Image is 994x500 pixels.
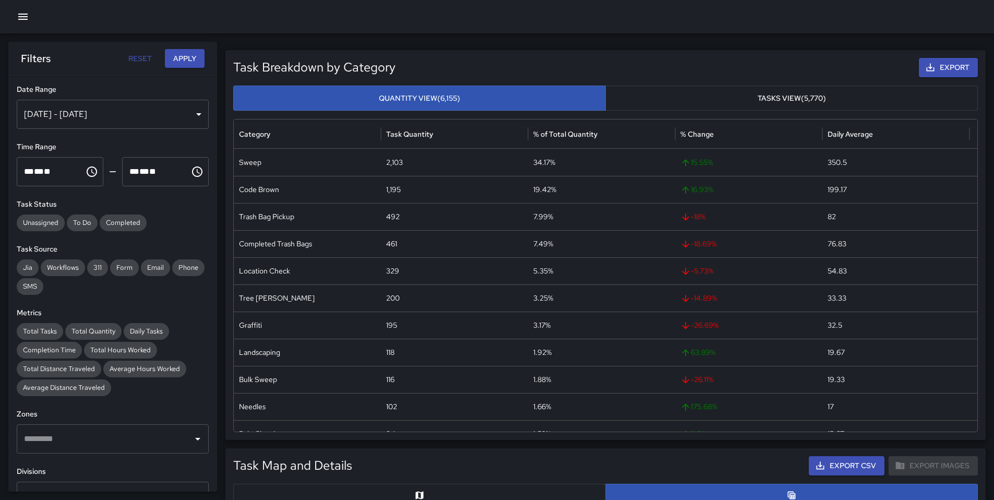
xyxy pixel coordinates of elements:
div: Landscaping [234,339,381,366]
div: Category [239,129,270,139]
button: Reset [123,49,157,68]
button: Quantity View(6,155) [233,86,606,111]
div: Graffiti [234,312,381,339]
div: Needles [234,393,381,420]
span: 63.89 % [680,339,817,366]
div: 15.67 [822,420,969,447]
div: 19.42% [528,176,675,203]
div: Average Hours Worked [103,361,186,377]
div: Phone [172,259,205,276]
div: 492 [381,203,528,230]
span: Minutes [34,168,44,175]
div: Workflows [41,259,85,276]
div: 1.53% [528,420,675,447]
h6: Zones [17,409,209,420]
div: 5.35% [528,257,675,284]
span: Phone [172,263,205,273]
div: Total Hours Worked [84,342,157,359]
div: 311 [87,259,108,276]
div: 19.67 [822,339,969,366]
div: 116 [381,366,528,393]
div: 195 [381,312,528,339]
h6: Filters [21,50,51,67]
span: Meridiem [149,168,156,175]
span: 175.68 % [680,394,817,420]
span: Total Hours Worked [84,345,157,355]
button: Choose time, selected time is 12:00 AM [81,161,102,182]
div: Average Distance Traveled [17,379,111,396]
div: 3.25% [528,284,675,312]
span: Workflows [41,263,85,273]
span: Jia [17,263,39,273]
span: To Do [67,218,98,228]
div: 350.5 [822,149,969,176]
div: % Change [680,129,714,139]
span: Hours [24,168,34,175]
span: 16.93 % [680,176,817,203]
div: 32.5 [822,312,969,339]
span: SMS [17,281,43,292]
div: Unassigned [17,215,65,231]
div: Completed [100,215,147,231]
div: Total Distance Traveled [17,361,101,377]
span: Daily Tasks [124,326,169,337]
div: 17 [822,393,969,420]
div: 118 [381,339,528,366]
span: Completed [100,218,147,228]
button: Apply [165,49,205,68]
div: Jia [17,259,39,276]
span: 11.9 % [680,421,817,447]
span: Email [141,263,170,273]
div: Total Tasks [17,323,63,340]
div: 102 [381,393,528,420]
span: -26.69 % [680,312,817,339]
h5: Task Breakdown by Category [233,59,791,76]
h6: Divisions [17,466,209,478]
div: Total Quantity [65,323,122,340]
div: Completed Trash Bags [234,230,381,257]
span: 311 [87,263,108,273]
div: 1,195 [381,176,528,203]
span: Total Tasks [17,326,63,337]
div: 82 [822,203,969,230]
div: 329 [381,257,528,284]
div: 461 [381,230,528,257]
div: Daily Tasks [124,323,169,340]
h6: Date Range [17,84,209,96]
h6: Task Status [17,199,209,210]
div: 19.33 [822,366,969,393]
span: 15.55 % [680,149,817,176]
span: -18 % [680,204,817,230]
div: Sweep [234,149,381,176]
div: 1.66% [528,393,675,420]
div: To Do [67,215,98,231]
button: Export [919,58,978,77]
div: 7.49% [528,230,675,257]
h6: Task Source [17,244,209,255]
span: -26.11 % [680,366,817,393]
div: Form [110,259,139,276]
div: SMS [17,278,43,295]
button: Open [190,432,205,446]
div: 199.17 [822,176,969,203]
h6: Metrics [17,307,209,319]
div: [DATE] - [DATE] [17,100,209,129]
span: Hours [129,168,139,175]
div: 94 [381,420,528,447]
div: Completion Time [17,342,82,359]
div: Bulk Sweep [234,366,381,393]
span: Total Quantity [65,326,122,337]
span: -5.73 % [680,258,817,284]
div: 1.92% [528,339,675,366]
div: Pole Cleaning [234,420,381,447]
h5: Task Map and Details [233,457,352,474]
button: Choose time, selected time is 11:59 PM [187,161,208,182]
div: Task Quantity [386,129,433,139]
div: Daily Average [828,129,873,139]
div: % of Total Quantity [533,129,597,139]
div: 54.83 [822,257,969,284]
span: Average Hours Worked [103,364,186,374]
span: Average Distance Traveled [17,383,111,393]
span: Minutes [139,168,149,175]
button: Tasks View(5,770) [605,86,978,111]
